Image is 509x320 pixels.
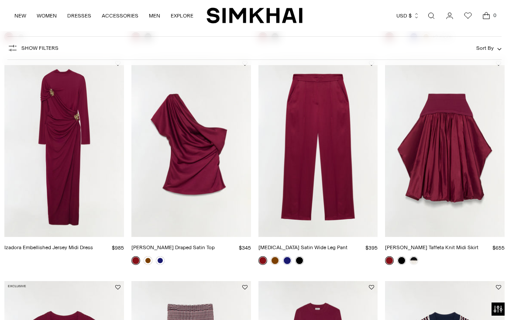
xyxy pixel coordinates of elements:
[491,11,499,19] span: 0
[478,7,495,24] a: Open cart modal
[149,6,160,25] a: MEN
[37,6,57,25] a: WOMEN
[7,287,88,313] iframe: Sign Up via Text for Offers
[14,6,26,25] a: NEW
[441,7,458,24] a: Go to the account page
[171,6,193,25] a: EXPLORE
[4,244,93,250] a: Izadora Embellished Jersey Midi Dress
[258,244,347,250] a: [MEDICAL_DATA] Satin Wide Leg Pant
[67,6,91,25] a: DRESSES
[396,6,420,25] button: USD $
[206,7,303,24] a: SIMKHAI
[459,7,477,24] a: Wishlist
[102,6,138,25] a: ACCESSORIES
[7,41,58,55] button: Show Filters
[131,244,215,250] a: [PERSON_NAME] Draped Satin Top
[476,45,494,51] span: Sort By
[423,7,440,24] a: Open search modal
[385,244,478,250] a: [PERSON_NAME] Taffeta Knit Midi Skirt
[476,43,502,53] button: Sort By
[21,45,58,51] span: Show Filters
